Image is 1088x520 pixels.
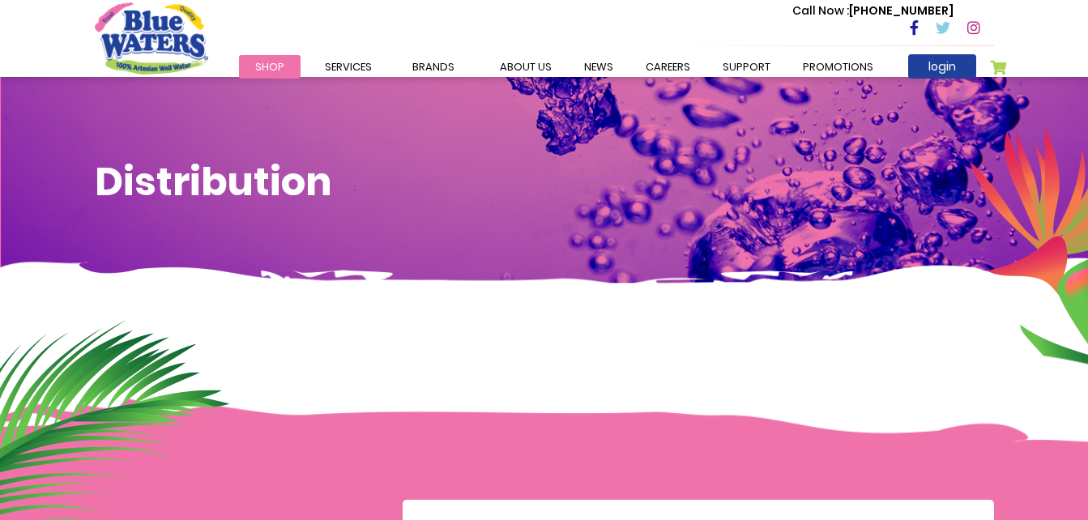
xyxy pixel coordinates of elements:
[908,54,976,79] a: login
[95,2,208,74] a: store logo
[412,59,454,75] span: Brands
[792,2,954,19] p: [PHONE_NUMBER]
[629,55,706,79] a: careers
[325,59,372,75] span: Services
[484,55,568,79] a: about us
[706,55,787,79] a: support
[787,55,890,79] a: Promotions
[255,59,284,75] span: Shop
[792,2,849,19] span: Call Now :
[568,55,629,79] a: News
[95,159,994,206] h1: Distribution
